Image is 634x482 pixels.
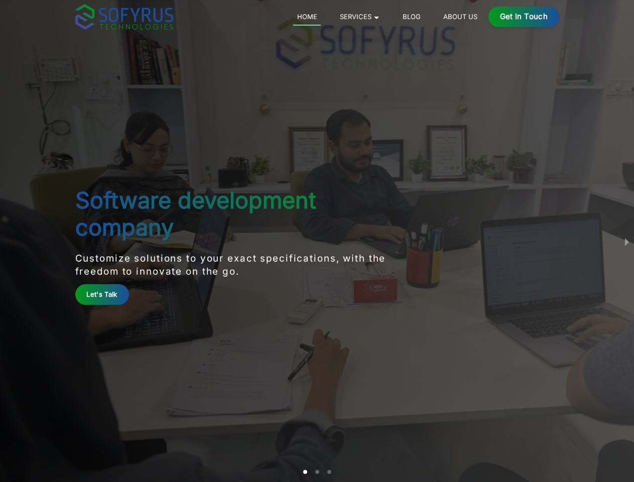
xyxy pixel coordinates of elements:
li: slide item 1 [303,470,307,474]
a: Get in Touch [488,7,559,27]
li: slide item 2 [315,470,319,474]
a: Blog [399,11,424,23]
a: Home [293,11,321,26]
a: Let's Talk [75,284,129,305]
h1: Software development company [75,187,398,241]
a: Services 🞃 [336,11,384,23]
a: About Us [439,11,481,23]
img: sofyrus [75,4,173,30]
li: slide item 3 [327,470,331,474]
p: Customize solutions to your exact specifications, with the freedom to innovate on the go. [75,252,398,279]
